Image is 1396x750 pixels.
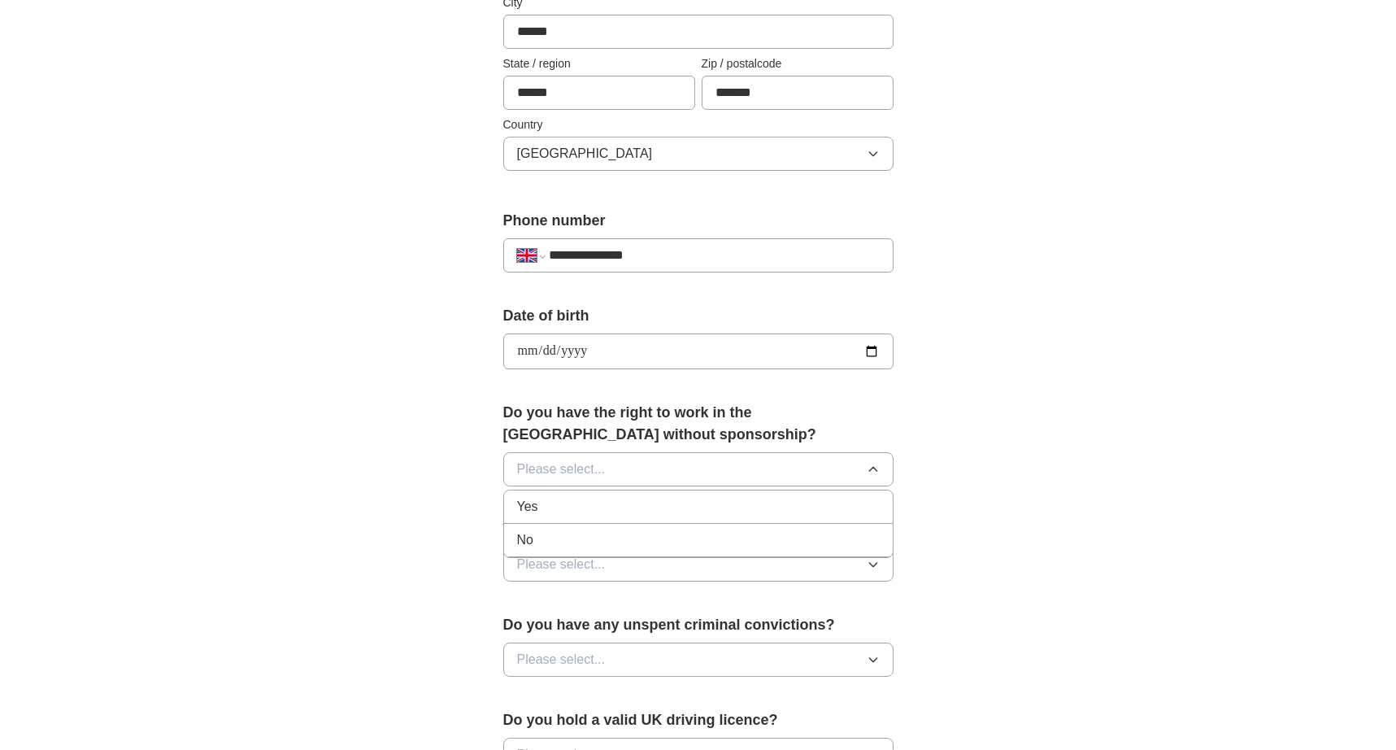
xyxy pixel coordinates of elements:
[503,452,894,486] button: Please select...
[503,402,894,446] label: Do you have the right to work in the [GEOGRAPHIC_DATA] without sponsorship?
[503,116,894,133] label: Country
[517,460,606,479] span: Please select...
[503,547,894,582] button: Please select...
[503,55,695,72] label: State / region
[503,709,894,731] label: Do you hold a valid UK driving licence?
[503,210,894,232] label: Phone number
[503,305,894,327] label: Date of birth
[702,55,894,72] label: Zip / postalcode
[503,643,894,677] button: Please select...
[517,650,606,669] span: Please select...
[517,530,533,550] span: No
[503,614,894,636] label: Do you have any unspent criminal convictions?
[517,144,653,164] span: [GEOGRAPHIC_DATA]
[517,555,606,574] span: Please select...
[517,497,538,517] span: Yes
[503,137,894,171] button: [GEOGRAPHIC_DATA]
